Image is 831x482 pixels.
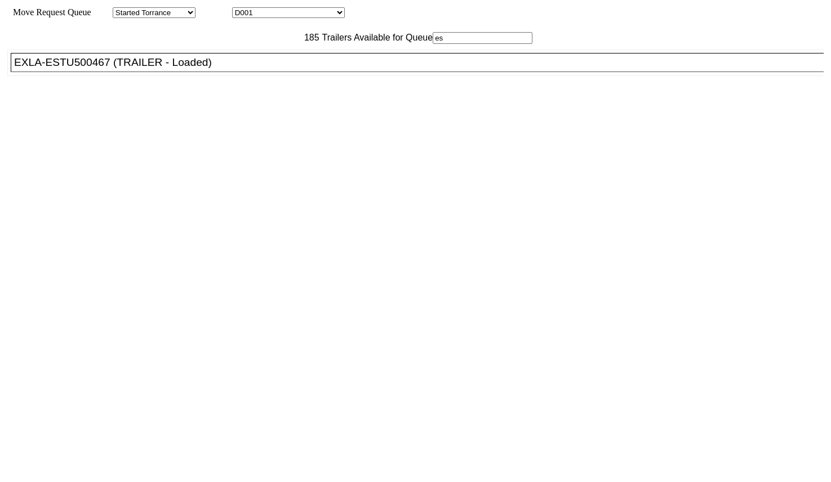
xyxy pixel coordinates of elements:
span: Move Request Queue [7,7,91,17]
div: EXLA-ESTU500467 (TRAILER - Loaded) [14,56,830,69]
span: Location [198,7,230,17]
span: Area [93,7,110,17]
span: 185 [299,33,319,42]
span: Trailers Available for Queue [319,33,433,42]
input: Filter Available Trailers [433,32,532,44]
